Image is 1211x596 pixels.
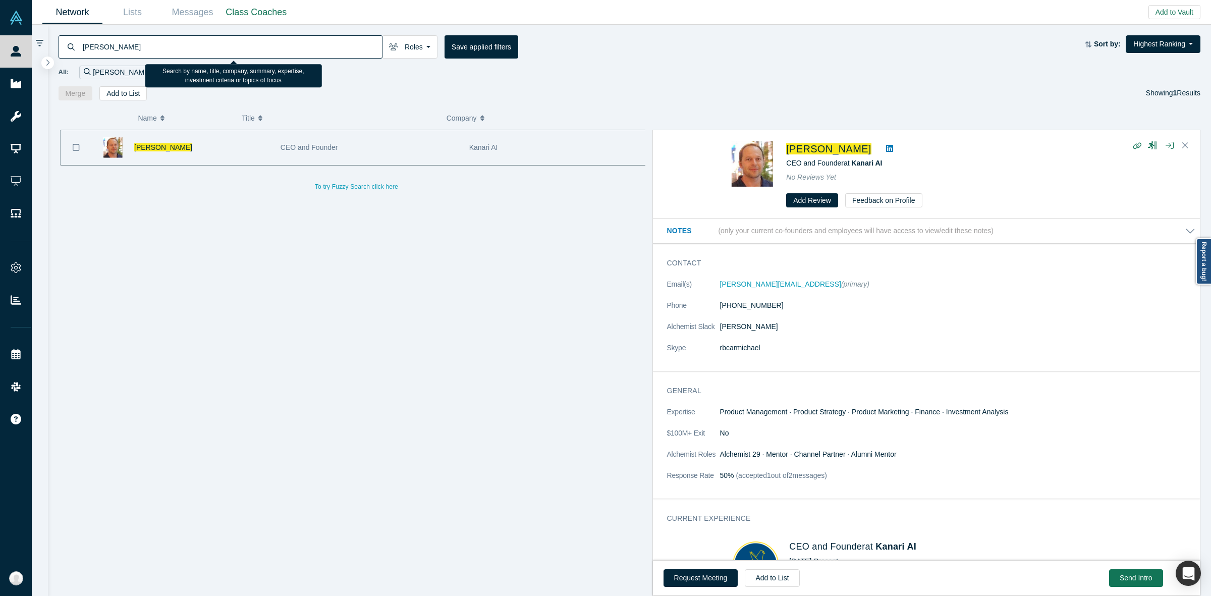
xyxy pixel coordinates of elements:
h3: Contact [667,258,1181,268]
span: CEO and Founder [281,143,338,151]
dt: Expertise [667,407,720,428]
dt: Response Rate [667,470,720,492]
p: (only your current co-founders and employees will have access to view/edit these notes) [718,227,994,235]
button: Add to Vault [1148,5,1200,19]
a: [PERSON_NAME][EMAIL_ADDRESS] [720,280,841,288]
span: (primary) [841,280,869,288]
button: Notes (only your current co-founders and employees will have access to view/edit these notes) [667,226,1195,236]
dd: [PERSON_NAME] [720,321,1195,332]
strong: Sort by: [1094,40,1121,48]
button: Name [138,107,231,129]
button: Bookmark [61,130,92,165]
button: Close [1178,138,1193,154]
dt: Email(s) [667,279,720,300]
dt: $100M+ Exit [667,428,720,449]
button: Roles [382,35,437,59]
button: Add Review [786,193,838,207]
img: Alchemist Vault Logo [9,11,23,25]
img: Kanari AI's Logo [733,541,779,587]
a: Report a bug! [1196,238,1211,285]
div: [PERSON_NAME] [79,66,163,79]
span: Title [242,107,255,129]
dt: Alchemist Slack [667,321,720,343]
button: Feedback on Profile [845,193,922,207]
button: Remove Filter [151,67,158,78]
button: Save applied filters [445,35,518,59]
h3: Current Experience [667,513,1181,524]
strong: 1 [1173,89,1177,97]
span: CEO and Founder at [786,159,882,167]
h3: Notes [667,226,717,236]
button: Title [242,107,436,129]
img: Ryan Carmichael's Profile Image [102,137,124,158]
span: No Reviews Yet [786,173,836,181]
button: Send Intro [1109,569,1163,587]
a: Kanari AI [875,541,916,552]
div: [DATE] - Present [789,556,1129,567]
div: Showing [1146,86,1200,100]
span: All: [59,67,69,77]
img: Ryan Carmichael's Profile Image [730,141,776,187]
dd: rbcarmichael [720,343,1195,353]
span: Company [447,107,477,129]
span: Name [138,107,156,129]
span: Product Management · Product Strategy · Product Marketing · Finance · Investment Analysis [720,408,1009,416]
button: Company [447,107,641,129]
dt: Skype [667,343,720,364]
dd: Alchemist 29 · Mentor · Channel Partner · Alumni Mentor [720,449,1195,460]
a: Lists [102,1,162,24]
span: Kanari AI [469,143,498,151]
button: Add to List [99,86,147,100]
a: [PERSON_NAME] [786,143,871,154]
dd: No [720,428,1195,439]
input: Search by name, title, company, summary, expertise, investment criteria or topics of focus [82,35,382,59]
a: Messages [162,1,223,24]
span: 50% [720,471,734,479]
h4: CEO and Founder at [789,541,1129,553]
a: [PERSON_NAME] [134,143,192,151]
h3: General [667,386,1181,396]
a: [PHONE_NUMBER] [720,301,784,309]
span: (accepted 1 out of 2 messages) [734,471,827,479]
img: Anna Sanchez's Account [9,571,23,585]
a: Class Coaches [223,1,290,24]
button: Add to List [745,569,799,587]
a: Kanari AI [851,159,882,167]
dt: Phone [667,300,720,321]
button: Merge [59,86,93,100]
button: To try Fuzzy Search click here [308,180,405,193]
button: Request Meeting [664,569,738,587]
a: Network [42,1,102,24]
button: Highest Ranking [1126,35,1200,53]
span: Results [1173,89,1200,97]
dt: Alchemist Roles [667,449,720,470]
